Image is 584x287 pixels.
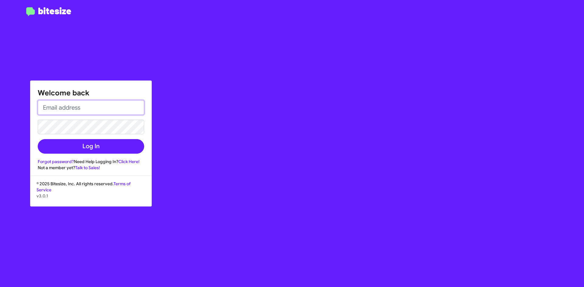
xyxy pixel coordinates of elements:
button: Log In [38,139,144,154]
div: Not a member yet? [38,165,144,171]
div: Need Help Logging In? [38,159,144,165]
h1: Welcome back [38,88,144,98]
a: Forgot password? [38,159,74,164]
input: Email address [38,100,144,115]
a: Talk to Sales! [75,165,100,170]
p: v3.0.1 [36,193,145,199]
a: Click Here! [118,159,140,164]
div: © 2025 Bitesize, Inc. All rights reserved. [30,181,151,206]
